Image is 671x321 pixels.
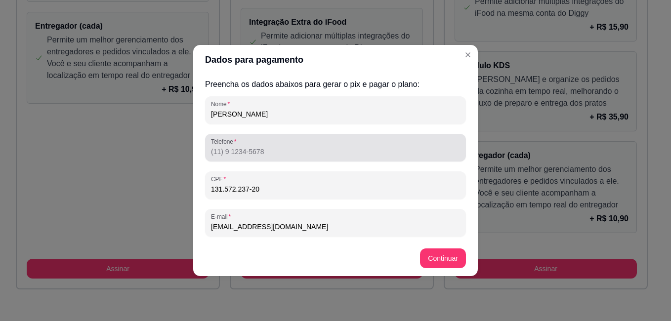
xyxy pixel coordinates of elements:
[211,109,460,119] input: Nome
[211,100,233,108] label: Nome
[211,184,460,194] input: CPF
[211,137,240,146] label: Telefone
[205,79,466,90] h3: Preencha os dados abaixos para gerar o pix e pagar o plano:
[193,45,478,75] header: Dados para pagamento
[420,248,466,268] button: Continuar
[211,222,460,232] input: E-mail
[211,212,234,221] label: E-mail
[211,175,229,183] label: CPF
[211,147,460,157] input: Telefone
[460,47,476,63] button: Close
